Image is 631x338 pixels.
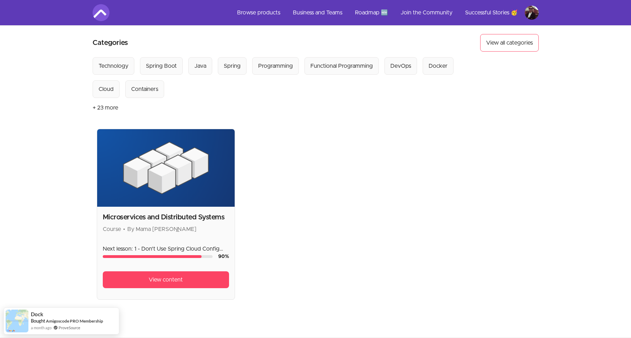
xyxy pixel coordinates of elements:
[258,62,293,70] div: Programming
[194,62,206,70] div: Java
[395,4,458,21] a: Join the Community
[31,311,43,317] span: Dock
[46,318,103,324] a: Amigoscode PRO Membership
[103,271,229,288] a: View content
[287,4,348,21] a: Business and Teams
[231,4,286,21] a: Browse products
[480,34,539,52] button: View all categories
[525,6,539,20] img: Profile image for Vlad
[59,325,80,331] a: ProveSource
[6,310,28,332] img: provesource social proof notification image
[429,62,448,70] div: Docker
[146,62,177,70] div: Spring Boot
[218,254,229,259] span: 90 %
[127,226,196,232] span: By Mama [PERSON_NAME]
[310,62,373,70] div: Functional Programming
[149,276,183,284] span: View content
[459,4,523,21] a: Successful Stories 🥳
[103,212,229,222] h2: Microservices and Distributed Systems
[103,255,213,258] div: Course progress
[31,325,52,331] span: a month ago
[99,62,128,70] div: Technology
[31,318,45,324] span: Bought
[103,245,229,253] p: Next lesson: 1 - Don't Use Spring Cloud Config Server
[97,129,235,207] img: Product image for Microservices and Distributed Systems
[224,62,241,70] div: Spring
[93,4,109,21] img: Amigoscode logo
[93,34,128,52] h2: Categories
[93,98,118,118] button: + 23 more
[390,62,411,70] div: DevOps
[349,4,394,21] a: Roadmap 🆕
[123,226,125,232] span: •
[99,85,114,93] div: Cloud
[131,85,158,93] div: Containers
[103,226,121,232] span: Course
[231,4,539,21] nav: Main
